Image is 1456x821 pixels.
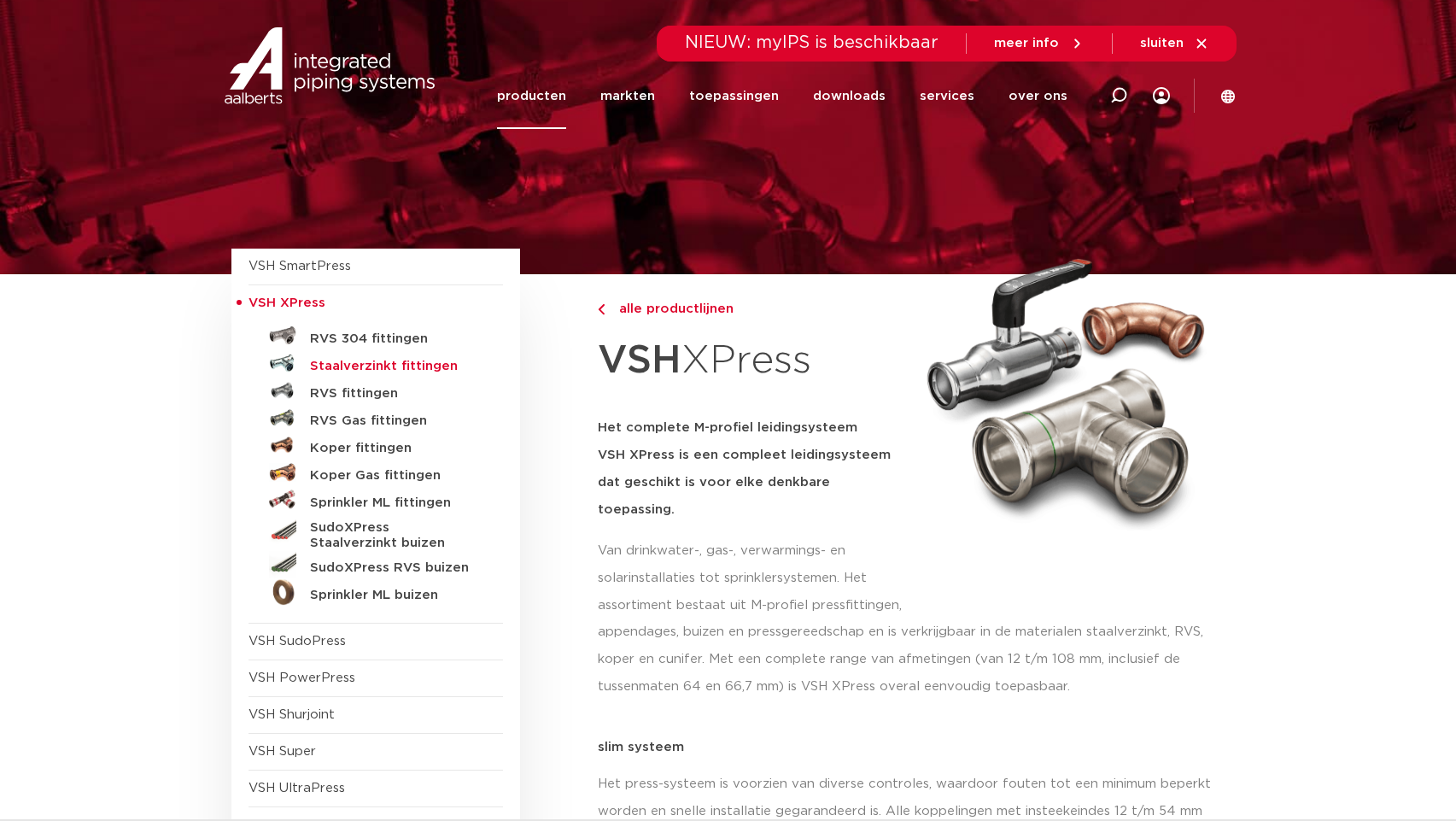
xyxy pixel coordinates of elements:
span: VSH XPress [249,296,325,309]
a: SudoXPress RVS buizen [249,551,503,578]
a: meer info [994,36,1085,51]
a: toepassingen [689,63,779,129]
a: Koper Gas fittingen [249,459,503,486]
a: Sprinkler ML fittingen [249,486,503,513]
h5: RVS 304 fittingen [310,331,479,347]
a: VSH Super [249,745,316,758]
h5: SudoXPress RVS buizen [310,560,479,576]
p: Van drinkwater-, gas-, verwarmings- en solarinstallaties tot sprinklersystemen. Het assortiment b... [598,537,907,619]
a: Staalverzinkt fittingen [249,349,503,377]
a: Koper fittingen [249,431,503,459]
span: sluiten [1140,37,1184,50]
a: SudoXPress Staalverzinkt buizen [249,513,503,551]
img: chevron-right.svg [598,304,605,315]
h5: Het complete M-profiel leidingsysteem VSH XPress is een compleet leidingsysteem dat geschikt is v... [598,414,907,524]
h1: XPress [598,328,907,394]
h5: Staalverzinkt fittingen [310,359,479,374]
p: slim systeem [598,741,1225,754]
h5: Sprinkler ML buizen [310,588,479,603]
a: producten [497,63,566,129]
a: VSH UltraPress [249,782,345,795]
a: VSH PowerPress [249,671,355,684]
h5: Koper Gas fittingen [310,468,479,484]
a: markten [600,63,655,129]
nav: Menu [497,63,1067,129]
a: RVS fittingen [249,377,503,404]
h5: Koper fittingen [310,441,479,456]
p: appendages, buizen en pressgereedschap en is verkrijgbaar in de materialen staalverzinkt, RVS, ko... [598,619,1225,701]
a: downloads [813,63,886,129]
a: RVS Gas fittingen [249,404,503,431]
h5: Sprinkler ML fittingen [310,496,479,511]
h5: RVS fittingen [310,386,479,402]
a: RVS 304 fittingen [249,322,503,349]
span: NIEUW: myIPS is beschikbaar [685,34,939,51]
strong: VSH [598,341,681,380]
span: alle productlijnen [609,302,734,315]
a: VSH Shurjoint [249,708,335,721]
a: Sprinkler ML buizen [249,578,503,606]
div: my IPS [1153,77,1170,114]
h5: RVS Gas fittingen [310,413,479,429]
a: alle productlijnen [598,299,907,320]
a: VSH SmartPress [249,260,351,273]
a: sluiten [1140,36,1209,51]
span: meer info [994,37,1059,50]
h5: SudoXPress Staalverzinkt buizen [310,520,479,551]
a: over ons [1009,63,1067,129]
a: VSH SudoPress [249,635,346,648]
a: services [920,63,974,129]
